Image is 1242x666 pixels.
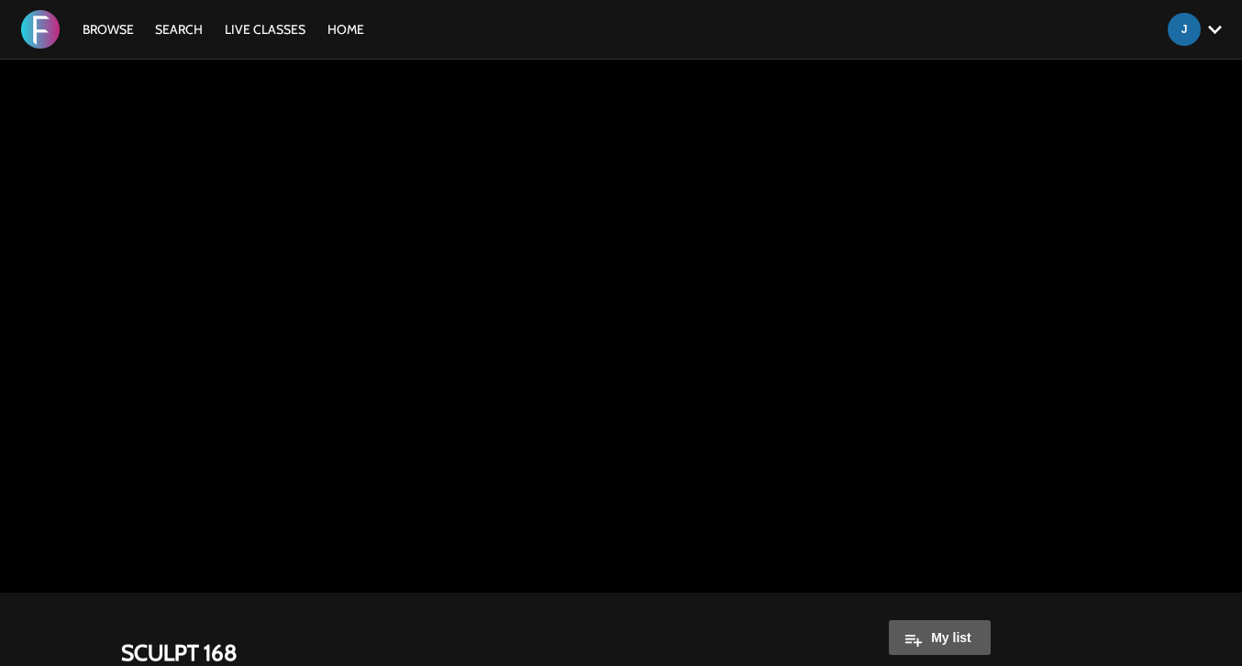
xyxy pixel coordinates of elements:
[146,21,212,38] a: Search
[216,21,315,38] a: LIVE CLASSES
[889,620,991,655] button: My list
[73,20,374,39] nav: Primary
[318,21,373,38] a: HOME
[21,10,60,49] img: FORMATION
[73,21,143,38] a: Browse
